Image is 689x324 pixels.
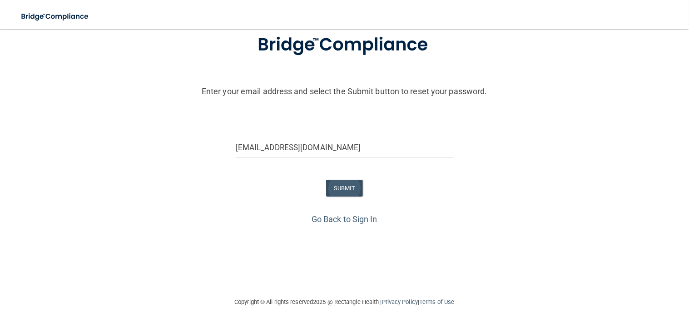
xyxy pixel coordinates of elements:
div: Copyright © All rights reserved 2025 @ Rectangle Health | | [179,288,511,317]
input: Email [236,137,453,158]
button: SUBMIT [326,180,363,197]
img: bridge_compliance_login_screen.278c3ca4.svg [239,21,451,69]
a: Terms of Use [419,299,454,305]
a: Privacy Policy [382,299,418,305]
img: bridge_compliance_login_screen.278c3ca4.svg [14,7,97,26]
a: Go Back to Sign In [312,214,377,224]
